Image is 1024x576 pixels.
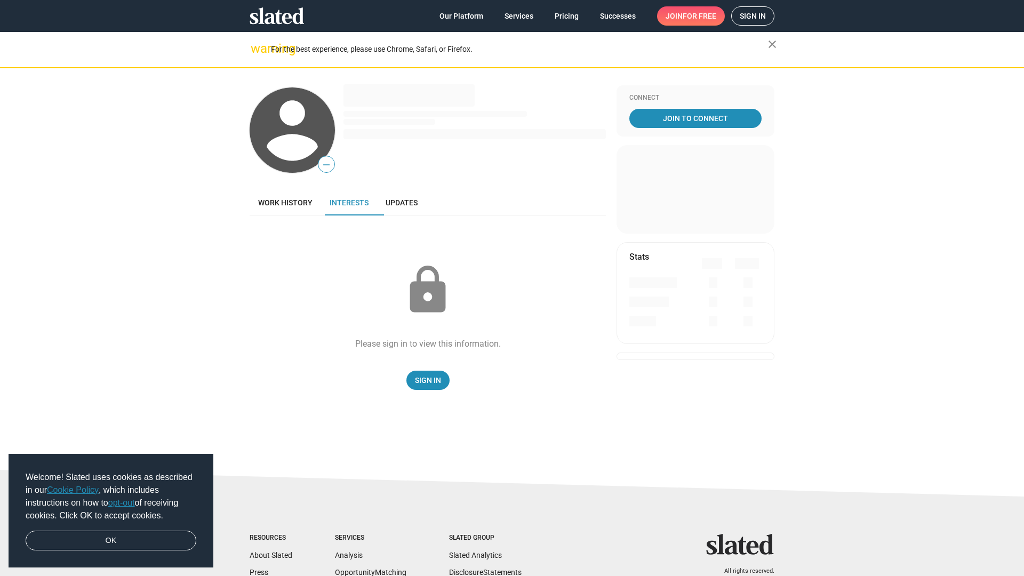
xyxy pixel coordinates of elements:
span: Work history [258,198,313,207]
div: Connect [629,94,762,102]
a: Analysis [335,551,363,559]
a: Updates [377,190,426,215]
span: Join [666,6,716,26]
div: Services [335,534,406,542]
a: Our Platform [431,6,492,26]
a: About Slated [250,551,292,559]
span: Updates [386,198,418,207]
span: Successes [600,6,636,26]
a: Slated Analytics [449,551,502,559]
mat-card-title: Stats [629,251,649,262]
span: Join To Connect [631,109,759,128]
div: For the best experience, please use Chrome, Safari, or Firefox. [271,42,768,57]
a: Work history [250,190,321,215]
a: Successes [591,6,644,26]
div: Please sign in to view this information. [355,338,501,349]
a: Interests [321,190,377,215]
span: Sign In [415,371,441,390]
div: Resources [250,534,292,542]
a: Joinfor free [657,6,725,26]
span: Our Platform [439,6,483,26]
span: — [318,158,334,172]
span: Welcome! Slated uses cookies as described in our , which includes instructions on how to of recei... [26,471,196,522]
div: Slated Group [449,534,522,542]
a: Join To Connect [629,109,762,128]
a: Cookie Policy [47,485,99,494]
a: Sign In [406,371,450,390]
span: Services [505,6,533,26]
span: Sign in [740,7,766,25]
span: Pricing [555,6,579,26]
a: Pricing [546,6,587,26]
span: for free [683,6,716,26]
a: opt-out [108,498,135,507]
mat-icon: lock [401,263,454,317]
a: dismiss cookie message [26,531,196,551]
mat-icon: warning [251,42,263,55]
span: Interests [330,198,369,207]
div: cookieconsent [9,454,213,568]
a: Sign in [731,6,774,26]
a: Services [496,6,542,26]
mat-icon: close [766,38,779,51]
